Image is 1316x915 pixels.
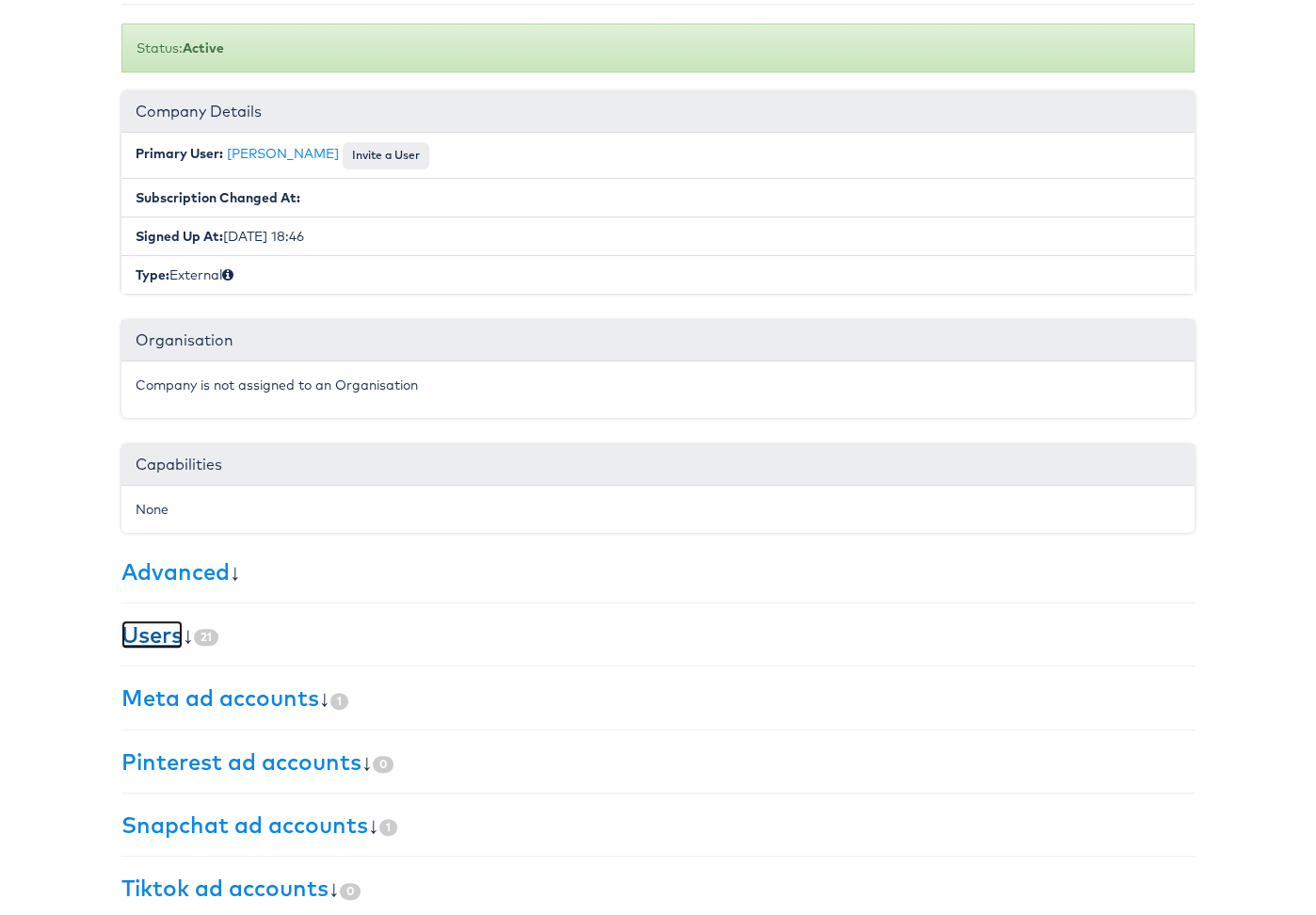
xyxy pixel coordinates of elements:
[121,24,1195,72] div: Status:
[330,693,348,710] span: 1
[121,559,1195,584] h3: ↓
[227,145,339,162] a: [PERSON_NAME]
[121,444,1195,486] div: Capabilities
[373,756,393,773] span: 0
[340,883,361,900] span: 0
[136,500,1180,519] div: None
[121,685,1195,710] h3: ↓
[222,266,233,283] span: Internal (staff) or External (client)
[121,255,1195,294] li: External
[343,142,429,169] button: Invite a User
[379,819,397,836] span: 1
[121,812,1195,837] h3: ↓
[121,320,1195,361] div: Organisation
[121,683,319,712] a: Meta ad accounts
[136,228,223,245] b: Signed Up At:
[121,874,329,902] a: Tiktok ad accounts
[121,875,1195,900] h3: ↓
[136,376,1180,394] p: Company is not assigned to an Organisation
[121,91,1195,133] div: Company Details
[121,749,1195,774] h3: ↓
[183,40,224,56] b: Active
[121,620,183,649] a: Users
[121,747,361,776] a: Pinterest ad accounts
[136,145,223,162] b: Primary User:
[121,811,368,839] a: Snapchat ad accounts
[121,622,1195,647] h3: ↓
[136,266,169,283] b: Type:
[121,557,230,586] a: Advanced
[121,217,1195,256] li: [DATE] 18:46
[194,629,218,646] span: 21
[136,189,300,206] b: Subscription Changed At:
